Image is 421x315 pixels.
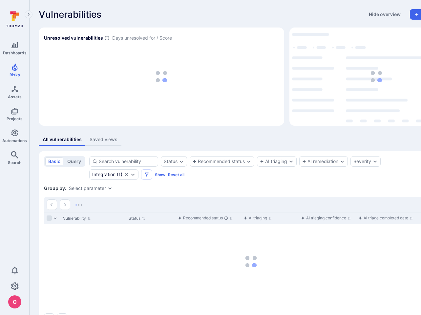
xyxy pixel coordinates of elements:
i: Expand navigation menu [26,12,31,17]
div: Recommended status [178,215,228,221]
div: grouping parameters [69,186,113,191]
button: Expand dropdown [107,186,113,191]
span: Search [8,160,21,165]
button: Expand dropdown [179,159,184,164]
img: Loading... [75,204,82,206]
span: Vulnerabilities [39,9,101,20]
button: Show [155,172,165,177]
button: Expand dropdown [288,159,294,164]
div: ( 1 ) [92,172,122,177]
button: Select parameter [69,186,106,191]
button: Go to the previous page [47,199,57,210]
button: Clear selection [124,172,129,177]
div: AI triaging confidence [301,215,346,221]
button: Sort by Vulnerability [63,216,91,221]
img: Loading... [371,71,382,82]
input: Search vulnerability [99,158,155,165]
div: AI triage completed date [358,215,408,221]
div: oleg malkov [8,295,21,308]
span: Assets [8,94,22,99]
span: Automations [2,138,27,143]
div: AI triaging [243,215,267,221]
button: query [64,157,84,165]
div: Saved views [90,136,117,143]
button: Status [164,159,178,164]
button: Reset all [168,172,184,177]
button: Recommended status [193,159,245,164]
span: Dashboards [3,50,27,55]
button: Expand dropdown [130,172,136,177]
button: Severity [353,159,371,164]
button: Filters [141,169,152,180]
span: Select all rows [47,215,52,221]
button: Expand dropdown [246,159,251,164]
button: Expand navigation menu [25,10,32,18]
button: Sort by function(){return k.createElement(pN.A,{direction:"row",alignItems:"center",gap:4},k.crea... [301,215,351,221]
button: Sort by Status [129,216,145,221]
div: All vulnerabilities [43,136,82,143]
img: ACg8ocJcCe-YbLxGm5tc0PuNRxmgP8aEm0RBXn6duO8aeMVK9zjHhw=s96-c [8,295,21,308]
button: AI remediation [302,159,338,164]
button: basic [45,157,63,165]
span: Projects [7,116,23,121]
span: Group by: [44,185,66,192]
h2: Unresolved vulnerabilities [44,35,103,41]
span: Days unresolved for / Score [112,35,172,42]
span: Risks [10,72,20,77]
div: Integration [92,172,116,177]
button: Integration(1) [92,172,122,177]
span: Number of vulnerabilities in status ‘Open’ ‘Triaged’ and ‘In process’ divided by score and scanne... [104,35,110,42]
button: Sort by function(){return k.createElement(pN.A,{direction:"row",alignItems:"center",gap:4},k.crea... [178,215,233,221]
button: Sort by function(){return k.createElement(pN.A,{direction:"row",alignItems:"center",gap:4},k.crea... [358,215,413,221]
button: Sort by function(){return k.createElement(pN.A,{direction:"row",alignItems:"center",gap:4},k.crea... [243,215,272,221]
button: Go to the next page [60,199,70,210]
button: Expand dropdown [372,159,378,164]
button: Expand dropdown [340,159,345,164]
button: Hide overview [365,9,405,20]
button: AI triaging [260,159,287,164]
